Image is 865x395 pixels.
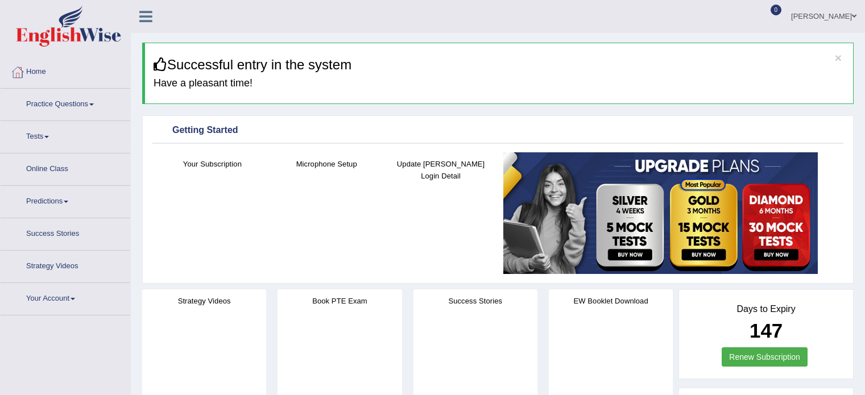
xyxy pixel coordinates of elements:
h4: Your Subscription [161,158,264,170]
a: Your Account [1,283,130,311]
a: Tests [1,121,130,149]
h4: Success Stories [413,295,537,307]
h4: Update [PERSON_NAME] Login Detail [390,158,492,182]
a: Renew Subscription [722,347,808,367]
a: Predictions [1,186,130,214]
h4: Strategy Videos [142,295,266,307]
a: Success Stories [1,218,130,247]
h4: Have a pleasant time! [154,78,845,89]
h4: EW Booklet Download [549,295,673,307]
div: Getting Started [155,122,841,139]
button: × [835,52,842,64]
a: Strategy Videos [1,251,130,279]
span: 0 [771,5,782,15]
h3: Successful entry in the system [154,57,845,72]
a: Home [1,56,130,85]
img: small5.jpg [503,152,818,274]
h4: Book PTE Exam [278,295,402,307]
h4: Days to Expiry [692,304,841,314]
b: 147 [750,319,783,342]
a: Online Class [1,153,130,182]
h4: Microphone Setup [275,158,378,170]
a: Practice Questions [1,89,130,117]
